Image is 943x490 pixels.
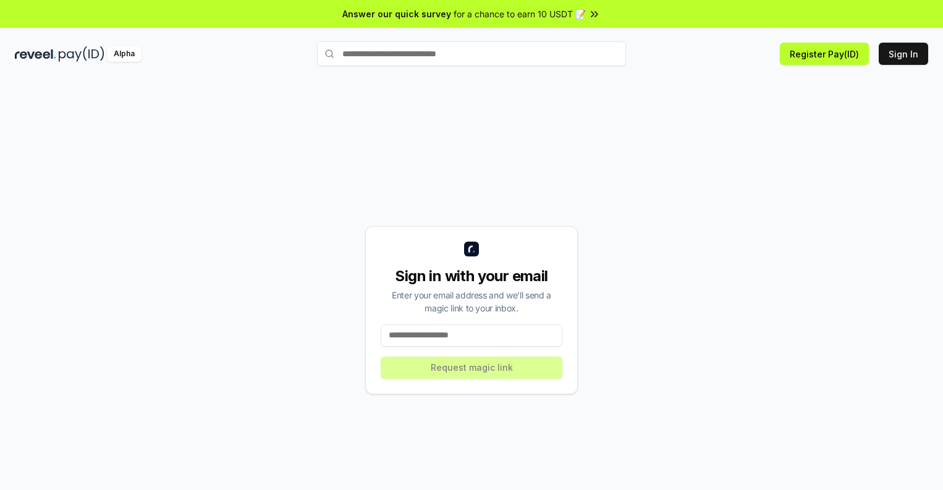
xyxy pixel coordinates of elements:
div: Sign in with your email [381,266,562,286]
button: Register Pay(ID) [780,43,869,65]
span: Answer our quick survey [342,7,451,20]
span: for a chance to earn 10 USDT 📝 [454,7,586,20]
img: pay_id [59,46,104,62]
div: Enter your email address and we’ll send a magic link to your inbox. [381,289,562,315]
img: reveel_dark [15,46,56,62]
img: logo_small [464,242,479,256]
div: Alpha [107,46,142,62]
button: Sign In [879,43,928,65]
